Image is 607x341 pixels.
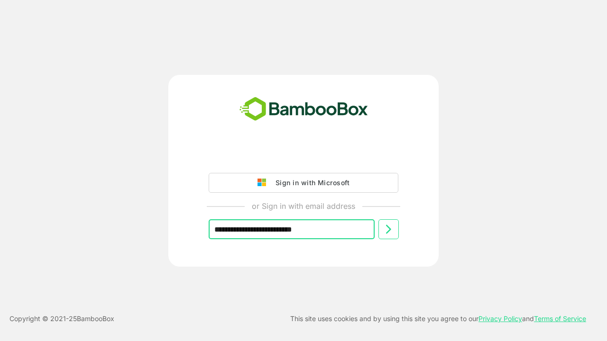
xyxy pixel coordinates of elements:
[258,179,271,187] img: google
[252,200,355,212] p: or Sign in with email address
[9,313,114,324] p: Copyright © 2021- 25 BambooBox
[478,314,522,323] a: Privacy Policy
[204,146,403,167] iframe: Sign in with Google Button
[209,173,398,193] button: Sign in with Microsoft
[290,313,586,324] p: This site uses cookies and by using this site you agree to our and
[271,177,349,189] div: Sign in with Microsoft
[234,94,373,125] img: bamboobox
[534,314,586,323] a: Terms of Service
